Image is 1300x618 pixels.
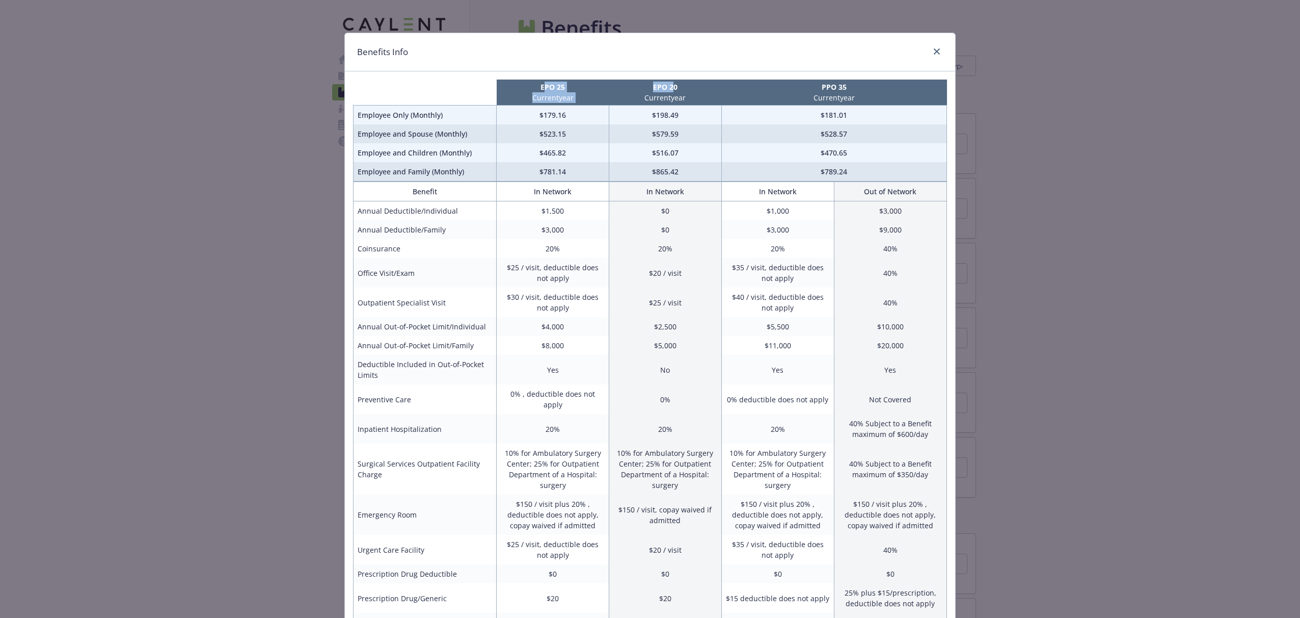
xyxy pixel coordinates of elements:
td: Yes [497,355,609,384]
td: Prescription Drug/Generic [354,583,497,613]
td: $20 [497,583,609,613]
td: 0% [609,384,721,414]
td: $0 [497,564,609,583]
td: $20 / visit [609,258,721,288]
td: 20% [497,414,609,444]
td: Urgent Care Facility [354,535,497,564]
td: $40 / visit, deductible does not apply [721,288,834,317]
td: 10% for Ambulatory Surgery Center; 25% for Outpatient Department of a Hospital: surgery [721,444,834,495]
td: $0 [609,220,721,239]
td: $20,000 [834,336,946,355]
td: $865.42 [609,162,721,182]
td: $1,000 [721,201,834,221]
td: 40% Subject to a Benefit maximum of $350/day [834,444,946,495]
td: $5,500 [721,317,834,336]
td: 40% [834,288,946,317]
td: Outpatient Specialist Visit [354,288,497,317]
td: $20 / visit [609,535,721,564]
td: 10% for Ambulatory Surgery Center; 25% for Outpatient Department of a Hospital: surgery [609,444,721,495]
td: $516.07 [609,143,721,162]
td: $25 / visit, deductible does not apply [497,258,609,288]
td: Annual Deductible/Individual [354,201,497,221]
td: Annual Deductible/Family [354,220,497,239]
td: $25 / visit, deductible does not apply [497,535,609,564]
td: 20% [609,414,721,444]
td: Emergency Room [354,495,497,535]
td: $781.14 [497,162,609,182]
td: $150 / visit plus 20% , deductible does not apply, copay waived if admitted [497,495,609,535]
td: Employee Only (Monthly) [354,106,497,125]
td: Prescription Drug Deductible [354,564,497,583]
th: In Network [609,182,721,201]
td: $5,000 [609,336,721,355]
td: $789.24 [721,162,946,182]
p: EPO 25 [499,82,607,92]
td: 40% Subject to a Benefit maximum of $600/day [834,414,946,444]
th: intentionally left blank [354,80,497,106]
td: $181.01 [721,106,946,125]
td: 20% [721,239,834,258]
p: Current year [499,92,607,103]
p: PPO 35 [723,82,944,92]
td: $579.59 [609,124,721,143]
td: $25 / visit [609,288,721,317]
td: $3,000 [497,220,609,239]
td: $0 [721,564,834,583]
p: Current year [723,92,944,103]
td: $2,500 [609,317,721,336]
th: In Network [497,182,609,201]
td: 20% [721,414,834,444]
h1: Benefits Info [357,45,408,59]
p: EPO 20 [611,82,719,92]
td: 10% for Ambulatory Surgery Center; 25% for Outpatient Department of a Hospital: surgery [497,444,609,495]
td: Coinsurance [354,239,497,258]
td: 40% [834,535,946,564]
td: Not Covered [834,384,946,414]
td: $198.49 [609,106,721,125]
td: Inpatient Hospitalization [354,414,497,444]
td: 0% deductible does not apply [721,384,834,414]
td: Deductible Included in Out-of-Pocket Limits [354,355,497,384]
td: $523.15 [497,124,609,143]
td: 40% [834,239,946,258]
td: Yes [721,355,834,384]
td: $30 / visit, deductible does not apply [497,288,609,317]
td: $15 deductible does not apply [721,583,834,613]
td: $20 [609,583,721,613]
p: Current year [611,92,719,103]
td: $35 / visit, deductible does not apply [721,535,834,564]
th: Benefit [354,182,497,201]
a: close [931,45,943,58]
td: $10,000 [834,317,946,336]
td: $1,500 [497,201,609,221]
td: $150 / visit, copay waived if admitted [609,495,721,535]
td: Employee and Children (Monthly) [354,143,497,162]
td: Surgical Services Outpatient Facility Charge [354,444,497,495]
td: Yes [834,355,946,384]
td: 40% [834,258,946,288]
td: $465.82 [497,143,609,162]
td: $8,000 [497,336,609,355]
td: $179.16 [497,106,609,125]
td: $3,000 [834,201,946,221]
td: $0 [834,564,946,583]
td: $3,000 [721,220,834,239]
td: $470.65 [721,143,946,162]
td: $528.57 [721,124,946,143]
td: Employee and Family (Monthly) [354,162,497,182]
td: $9,000 [834,220,946,239]
td: Annual Out-of-Pocket Limit/Individual [354,317,497,336]
td: $4,000 [497,317,609,336]
td: Preventive Care [354,384,497,414]
td: Office Visit/Exam [354,258,497,288]
td: No [609,355,721,384]
td: Annual Out-of-Pocket Limit/Family [354,336,497,355]
td: $0 [609,564,721,583]
th: In Network [721,182,834,201]
td: 20% [497,239,609,258]
td: 25% plus $15/prescription, deductible does not apply [834,583,946,613]
td: $35 / visit, deductible does not apply [721,258,834,288]
td: 0% , deductible does not apply [497,384,609,414]
td: $150 / visit plus 20% , deductible does not apply, copay waived if admitted [834,495,946,535]
td: $11,000 [721,336,834,355]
